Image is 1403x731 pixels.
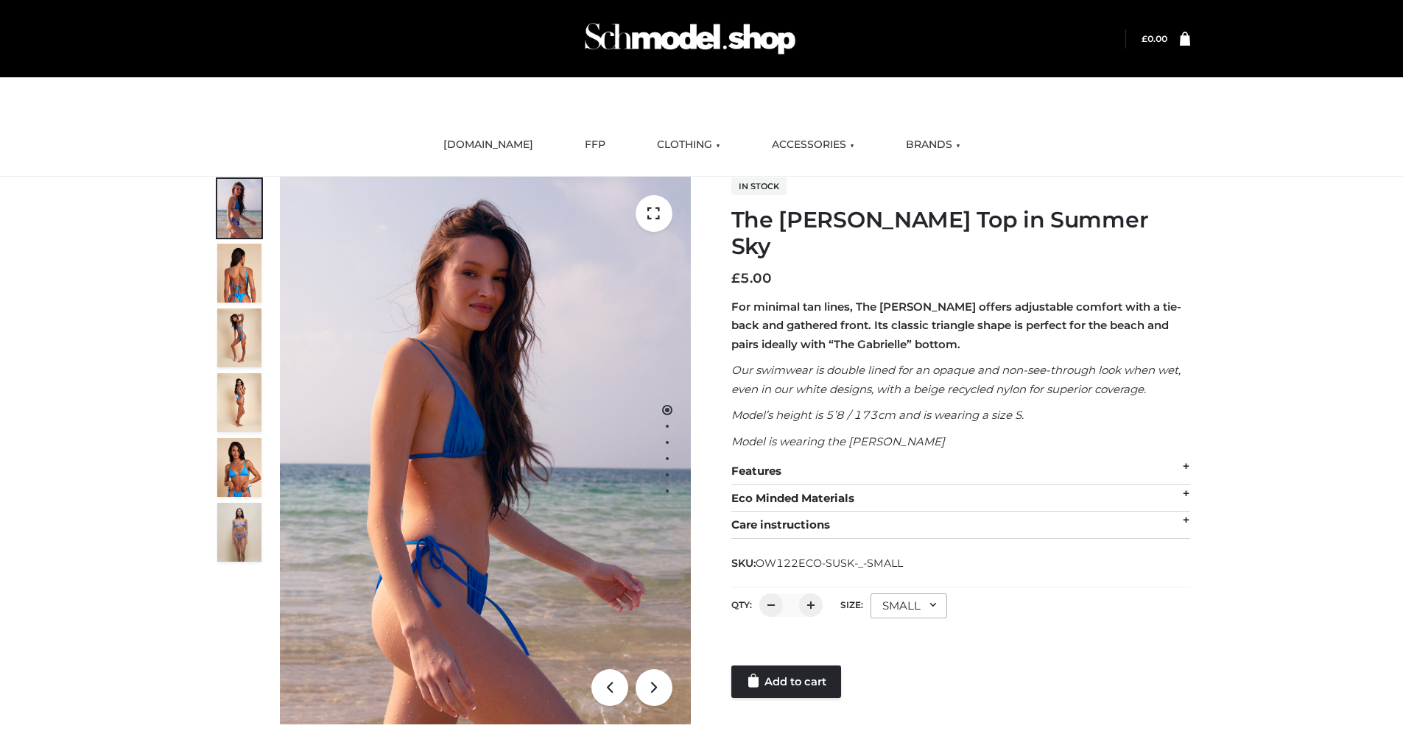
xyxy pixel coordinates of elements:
[731,177,787,195] span: In stock
[574,129,616,161] a: FFP
[580,10,801,68] img: Schmodel Admin 964
[731,665,841,698] a: Add to cart
[731,207,1190,260] h1: The [PERSON_NAME] Top in Summer Sky
[731,363,1181,396] em: Our swimwear is double lined for an opaque and non-see-through look when wet, even in our white d...
[731,270,740,286] span: £
[761,129,865,161] a: ACCESSORIES
[871,593,947,618] div: SMALL
[756,557,903,570] span: OW122ECO-SUSK-_-SMALL
[217,373,261,432] img: 3.Alex-top_CN-1-1-2.jpg
[731,599,752,610] label: QTY:
[1142,33,1167,44] bdi: 0.00
[217,308,261,367] img: 4.Alex-top_CN-1-1-2.jpg
[731,270,772,286] bdi: 5.00
[731,485,1190,512] div: Eco Minded Materials
[895,129,971,161] a: BRANDS
[731,434,945,448] em: Model is wearing the [PERSON_NAME]
[731,300,1181,351] strong: For minimal tan lines, The [PERSON_NAME] offers adjustable comfort with a tie-back and gathered f...
[731,554,904,572] span: SKU:
[217,244,261,303] img: 5.Alex-top_CN-1-1_1-1.jpg
[432,129,544,161] a: [DOMAIN_NAME]
[646,129,731,161] a: CLOTHING
[217,438,261,497] img: 2.Alex-top_CN-1-1-2.jpg
[1142,33,1167,44] a: £0.00
[731,512,1190,539] div: Care instructions
[840,599,863,610] label: Size:
[1142,33,1147,44] span: £
[217,503,261,562] img: SSVC.jpg
[280,177,691,724] img: 1.Alex-top_SS-1_4464b1e7-c2c9-4e4b-a62c-58381cd673c0 (1)
[217,179,261,238] img: 1.Alex-top_SS-1_4464b1e7-c2c9-4e4b-a62c-58381cd673c0-1.jpg
[731,408,1024,422] em: Model’s height is 5’8 / 173cm and is wearing a size S.
[731,458,1190,485] div: Features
